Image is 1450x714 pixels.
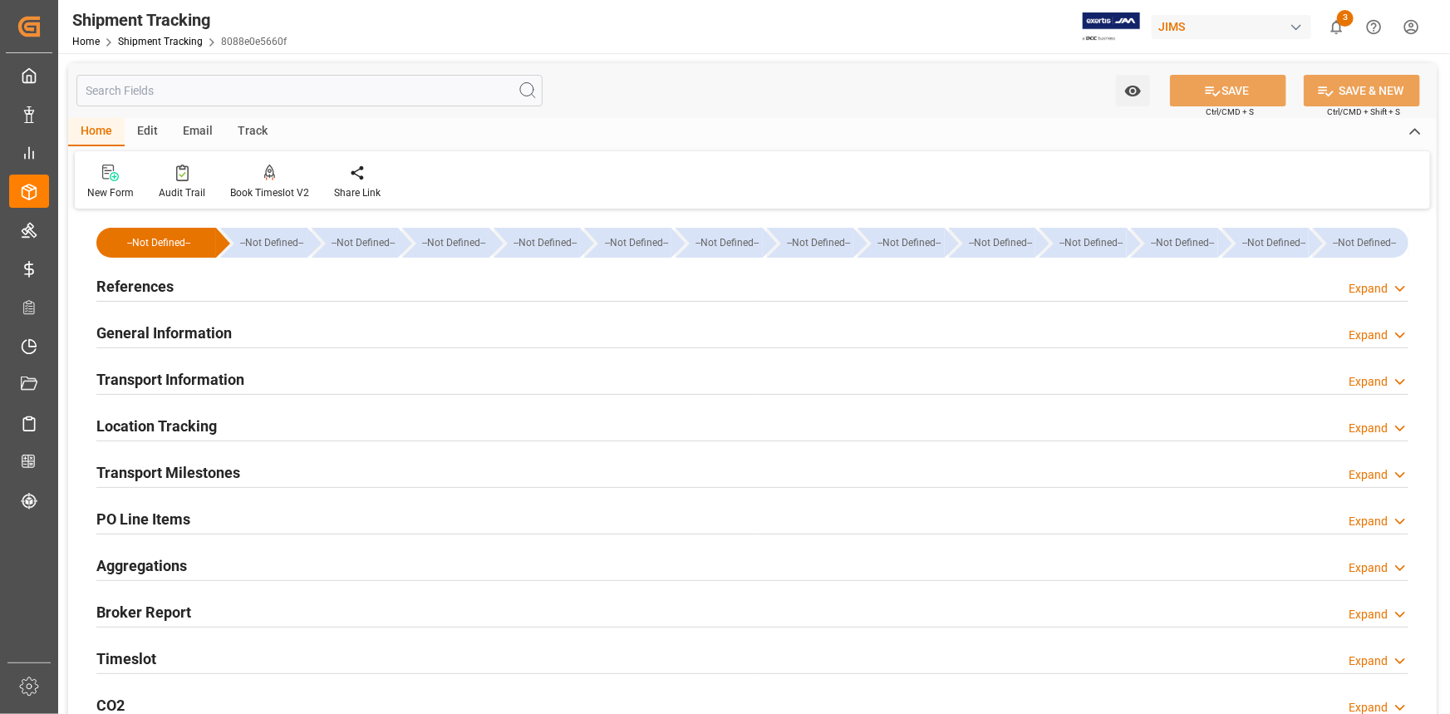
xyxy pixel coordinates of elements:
[767,228,854,258] div: --Not Defined--
[237,228,307,258] div: --Not Defined--
[1170,75,1286,106] button: SAVE
[966,228,1036,258] div: --Not Defined--
[1131,228,1218,258] div: --Not Defined--
[494,228,581,258] div: --Not Defined--
[96,508,190,530] h2: PO Line Items
[1239,228,1310,258] div: --Not Defined--
[170,118,225,146] div: Email
[1349,373,1388,391] div: Expand
[225,118,280,146] div: Track
[113,228,204,258] div: --Not Defined--
[1349,466,1388,484] div: Expand
[96,415,217,437] h2: Location Tracking
[68,118,125,146] div: Home
[1206,106,1254,118] span: Ctrl/CMD + S
[1327,106,1400,118] span: Ctrl/CMD + Shift + S
[1116,75,1150,106] button: open menu
[1040,228,1127,258] div: --Not Defined--
[419,228,489,258] div: --Not Defined--
[96,322,232,344] h2: General Information
[1349,652,1388,670] div: Expand
[692,228,763,258] div: --Not Defined--
[72,7,287,32] div: Shipment Tracking
[220,228,307,258] div: --Not Defined--
[96,368,244,391] h2: Transport Information
[874,228,945,258] div: --Not Defined--
[96,461,240,484] h2: Transport Milestones
[96,275,174,298] h2: References
[1152,11,1318,42] button: JIMS
[1349,606,1388,623] div: Expand
[312,228,399,258] div: --Not Defined--
[1349,327,1388,344] div: Expand
[1330,228,1400,258] div: --Not Defined--
[96,228,216,258] div: --Not Defined--
[1222,228,1310,258] div: --Not Defined--
[159,185,205,200] div: Audit Trail
[230,185,309,200] div: Book Timeslot V2
[1349,513,1388,530] div: Expand
[76,75,543,106] input: Search Fields
[1355,8,1393,46] button: Help Center
[1304,75,1420,106] button: SAVE & NEW
[784,228,854,258] div: --Not Defined--
[334,185,381,200] div: Share Link
[584,228,671,258] div: --Not Defined--
[96,648,156,670] h2: Timeslot
[676,228,763,258] div: --Not Defined--
[1349,420,1388,437] div: Expand
[510,228,581,258] div: --Not Defined--
[402,228,489,258] div: --Not Defined--
[858,228,945,258] div: --Not Defined--
[949,228,1036,258] div: --Not Defined--
[1318,8,1355,46] button: show 3 new notifications
[87,185,134,200] div: New Form
[96,601,191,623] h2: Broker Report
[1056,228,1127,258] div: --Not Defined--
[118,36,203,47] a: Shipment Tracking
[328,228,399,258] div: --Not Defined--
[96,554,187,577] h2: Aggregations
[1349,559,1388,577] div: Expand
[1313,228,1408,258] div: --Not Defined--
[72,36,100,47] a: Home
[1148,228,1218,258] div: --Not Defined--
[601,228,671,258] div: --Not Defined--
[1337,10,1354,27] span: 3
[1083,12,1140,42] img: Exertis%20JAM%20-%20Email%20Logo.jpg_1722504956.jpg
[1152,15,1311,39] div: JIMS
[1349,280,1388,298] div: Expand
[125,118,170,146] div: Edit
